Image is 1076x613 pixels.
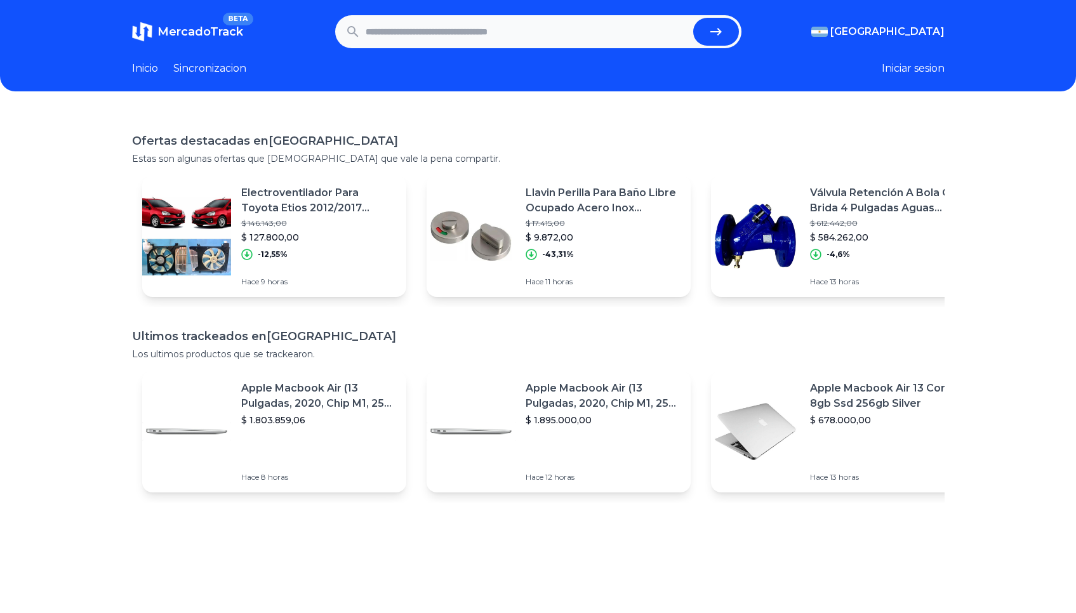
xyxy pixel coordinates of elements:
[241,185,396,216] p: Electroventilador Para Toyota Etios 2012/2017 C/encausador
[241,381,396,411] p: Apple Macbook Air (13 Pulgadas, 2020, Chip M1, 256 Gb De Ssd, 8 Gb De Ram) - Plata
[427,371,691,492] a: Featured imageApple Macbook Air (13 Pulgadas, 2020, Chip M1, 256 Gb De Ssd, 8 Gb De Ram) - Plata$...
[132,348,945,360] p: Los ultimos productos que se trackearon.
[810,231,965,244] p: $ 584.262,00
[810,414,965,426] p: $ 678.000,00
[526,231,681,244] p: $ 9.872,00
[526,185,681,216] p: Llavin Perilla Para Baño Libre Ocupado Acero Inox Bronzen
[526,472,681,482] p: Hace 12 horas
[132,152,945,165] p: Estas son algunas ofertas que [DEMOGRAPHIC_DATA] que vale la pena compartir.
[241,218,396,228] p: $ 146.143,00
[427,387,515,476] img: Featured image
[526,381,681,411] p: Apple Macbook Air (13 Pulgadas, 2020, Chip M1, 256 Gb De Ssd, 8 Gb De Ram) - Plata
[142,192,231,280] img: Featured image
[223,13,253,25] span: BETA
[811,27,828,37] img: Argentina
[132,22,152,42] img: MercadoTrack
[241,472,396,482] p: Hace 8 horas
[132,61,158,76] a: Inicio
[427,192,515,280] img: Featured image
[542,249,574,260] p: -43,31%
[711,387,800,476] img: Featured image
[258,249,288,260] p: -12,55%
[241,277,396,287] p: Hace 9 horas
[827,249,850,260] p: -4,6%
[810,185,965,216] p: Válvula Retención A Bola Con Brida 4 Pulgadas Aguas Cargadas
[810,277,965,287] p: Hace 13 horas
[526,218,681,228] p: $ 17.415,00
[810,218,965,228] p: $ 612.442,00
[882,61,945,76] button: Iniciar sesion
[132,132,945,150] h1: Ofertas destacadas en [GEOGRAPHIC_DATA]
[811,24,945,39] button: [GEOGRAPHIC_DATA]
[427,175,691,297] a: Featured imageLlavin Perilla Para Baño Libre Ocupado Acero Inox Bronzen$ 17.415,00$ 9.872,00-43,3...
[526,277,681,287] p: Hace 11 horas
[157,25,243,39] span: MercadoTrack
[132,327,945,345] h1: Ultimos trackeados en [GEOGRAPHIC_DATA]
[830,24,945,39] span: [GEOGRAPHIC_DATA]
[142,387,231,476] img: Featured image
[711,192,800,280] img: Featured image
[142,371,406,492] a: Featured imageApple Macbook Air (13 Pulgadas, 2020, Chip M1, 256 Gb De Ssd, 8 Gb De Ram) - Plata$...
[526,414,681,426] p: $ 1.895.000,00
[173,61,246,76] a: Sincronizacion
[711,175,975,297] a: Featured imageVálvula Retención A Bola Con Brida 4 Pulgadas Aguas Cargadas$ 612.442,00$ 584.262,0...
[241,414,396,426] p: $ 1.803.859,06
[132,22,243,42] a: MercadoTrackBETA
[711,371,975,492] a: Featured imageApple Macbook Air 13 Core I5 8gb Ssd 256gb Silver$ 678.000,00Hace 13 horas
[810,472,965,482] p: Hace 13 horas
[810,381,965,411] p: Apple Macbook Air 13 Core I5 8gb Ssd 256gb Silver
[241,231,396,244] p: $ 127.800,00
[142,175,406,297] a: Featured imageElectroventilador Para Toyota Etios 2012/2017 C/encausador$ 146.143,00$ 127.800,00-...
